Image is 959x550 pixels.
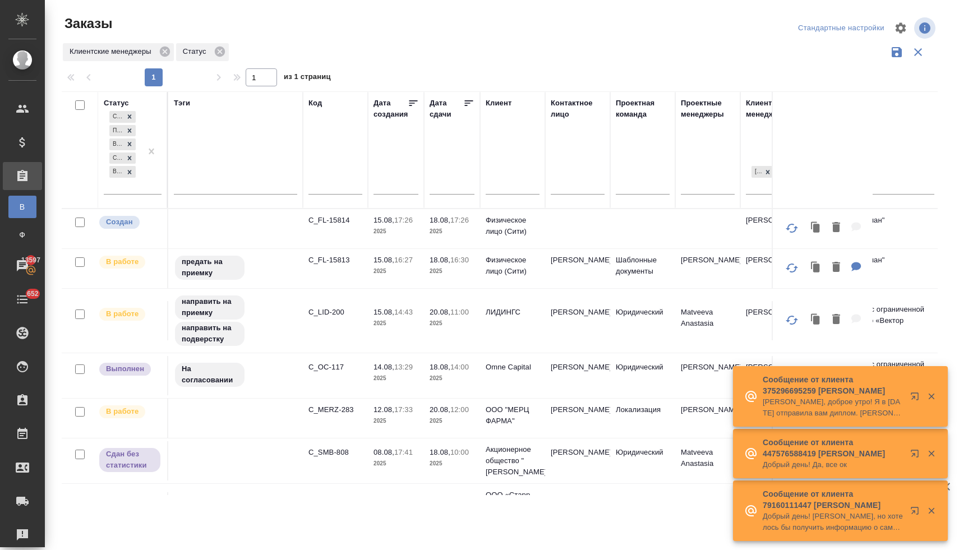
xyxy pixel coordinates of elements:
[430,405,450,414] p: 20.08,
[98,255,162,270] div: Выставляет ПМ после принятия заказа от КМа
[750,165,775,179] div: Лямина Надежда
[545,441,610,480] td: [PERSON_NAME]
[8,224,36,246] a: Ф
[805,363,827,386] button: Клонировать
[430,266,474,277] p: 2025
[450,256,469,264] p: 16:30
[681,98,735,120] div: Проектные менеджеры
[176,43,229,61] div: Статус
[805,209,940,248] td: (МБ) ООО "Монблан"
[616,98,670,120] div: Проектная команда
[778,307,805,334] button: Обновить
[182,363,238,386] p: На согласовании
[920,449,943,459] button: Закрыть
[545,301,610,340] td: [PERSON_NAME]
[394,256,413,264] p: 16:27
[763,459,903,470] p: Добрый день! Да, все ок
[486,362,540,373] p: Omne Capital
[827,256,846,279] button: Удалить
[106,363,144,375] p: Выполнен
[182,296,238,318] p: направить на приемку
[486,444,540,478] p: Акционерное общество " [PERSON_NAME]...
[15,255,47,266] span: 13597
[374,405,394,414] p: 12.08,
[763,437,903,459] p: Сообщение от клиента 447576588419 [PERSON_NAME]
[914,17,938,39] span: Посмотреть информацию
[183,46,210,57] p: Статус
[903,500,930,526] button: Открыть в новой вкладке
[903,442,930,469] button: Открыть в новой вкладке
[545,399,610,438] td: [PERSON_NAME]
[374,308,394,316] p: 15.08,
[610,301,675,340] td: Юридический
[486,215,540,237] p: Физическое лицо (Сити)
[778,255,805,281] button: Обновить
[450,308,469,316] p: 11:00
[308,307,362,318] p: C_LID-200
[374,458,418,469] p: 2025
[763,511,903,533] p: Добрый день! [PERSON_NAME], но хотелось бы получить информацию о самом переводчике.
[805,256,827,279] button: Клонировать
[920,506,943,516] button: Закрыть
[284,70,331,86] span: из 1 страниц
[486,404,540,427] p: ООО "МЕРЦ ФАРМА"
[308,98,322,109] div: Код
[14,229,31,241] span: Ф
[108,110,137,124] div: Создан, Подтвержден, В работе, Сдан без статистики, Выполнен
[394,216,413,224] p: 17:26
[308,404,362,415] p: C_MERZ-283
[430,318,474,329] p: 2025
[545,249,610,288] td: [PERSON_NAME]
[545,492,610,531] td: [PERSON_NAME]
[610,441,675,480] td: Юридический
[374,363,394,371] p: 14.08,
[827,216,846,239] button: Удалить
[486,307,540,318] p: ЛИДИНГС
[740,249,805,288] td: [PERSON_NAME]
[430,363,450,371] p: 18.08,
[174,255,297,281] div: предать на приемку
[778,215,805,242] button: Обновить
[182,256,238,279] p: предать на приемку
[675,301,740,340] td: Matveeva Anastasia
[740,301,805,340] td: [PERSON_NAME]
[746,98,800,120] div: Клиентские менеджеры
[886,41,907,63] button: Сохранить фильтры
[104,98,129,109] div: Статус
[486,98,511,109] div: Клиент
[778,362,805,389] button: Обновить
[805,353,940,398] td: (OTP) Общество с ограниченной ответственностью «Вектор Развития»
[106,449,154,471] p: Сдан без статистики
[109,111,123,123] div: Создан
[394,448,413,456] p: 17:41
[430,98,463,120] div: Дата сдачи
[182,322,238,345] p: направить на подверстку
[394,405,413,414] p: 17:33
[109,138,123,150] div: В работе
[106,256,139,267] p: В работе
[675,249,740,288] td: [PERSON_NAME]
[308,255,362,266] p: C_FL-15813
[308,215,362,226] p: C_FL-15814
[610,492,675,531] td: Локализация
[450,216,469,224] p: 17:26
[675,356,740,395] td: [PERSON_NAME]
[98,307,162,322] div: Выставляет ПМ после принятия заказа от КМа
[430,458,474,469] p: 2025
[920,391,943,401] button: Закрыть
[374,448,394,456] p: 08.08,
[903,385,930,412] button: Открыть в новой вкладке
[430,415,474,427] p: 2025
[887,15,914,41] span: Настроить таблицу
[14,201,31,212] span: В
[20,288,45,299] span: 652
[430,216,450,224] p: 18.08,
[63,43,174,61] div: Клиентские менеджеры
[374,216,394,224] p: 15.08,
[763,396,903,419] p: [PERSON_NAME], доброе утро! Я в [DATE] отправила вам диплом. [PERSON_NAME] сделаем сразу 2 нотари...
[109,166,123,178] div: Выполнен
[98,404,162,419] div: Выставляет ПМ после принятия заказа от КМа
[675,399,740,438] td: [PERSON_NAME]
[394,308,413,316] p: 14:43
[675,492,740,531] td: [PERSON_NAME]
